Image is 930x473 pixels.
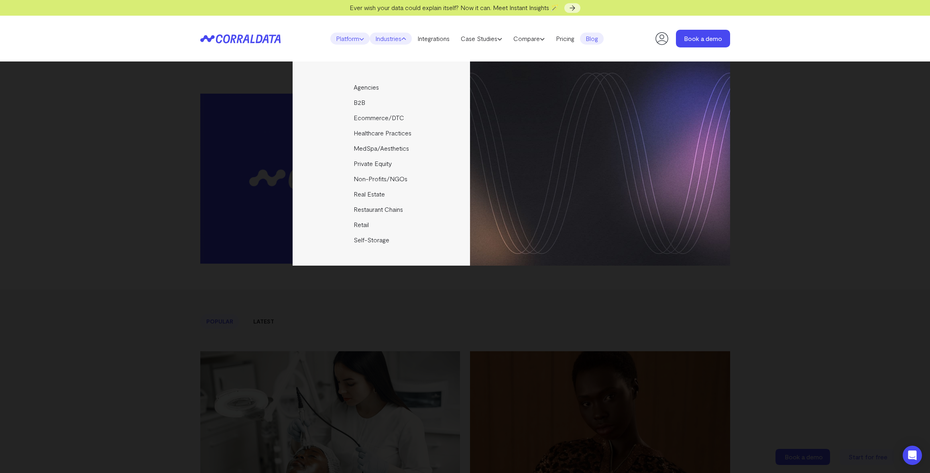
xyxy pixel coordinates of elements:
a: Non-Profits/NGOs [293,171,471,186]
a: Agencies [293,80,471,95]
a: Private Equity [293,156,471,171]
a: Industries [370,33,412,45]
a: B2B [293,95,471,110]
a: MedSpa/Aesthetics [293,141,471,156]
a: Pricing [550,33,580,45]
a: Compare [508,33,550,45]
a: Platform [330,33,370,45]
a: Book a demo [676,30,730,47]
a: Real Estate [293,186,471,202]
a: Case Studies [455,33,508,45]
div: Open Intercom Messenger [903,446,922,465]
a: Blog [580,33,604,45]
a: Self-Storage [293,232,471,248]
a: Retail [293,217,471,232]
a: Ecommerce/DTC [293,110,471,125]
a: Restaurant Chains [293,202,471,217]
span: Ever wish your data could explain itself? Now it can. Meet Instant Insights 🪄 [350,4,559,11]
a: Integrations [412,33,455,45]
a: Healthcare Practices [293,125,471,141]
